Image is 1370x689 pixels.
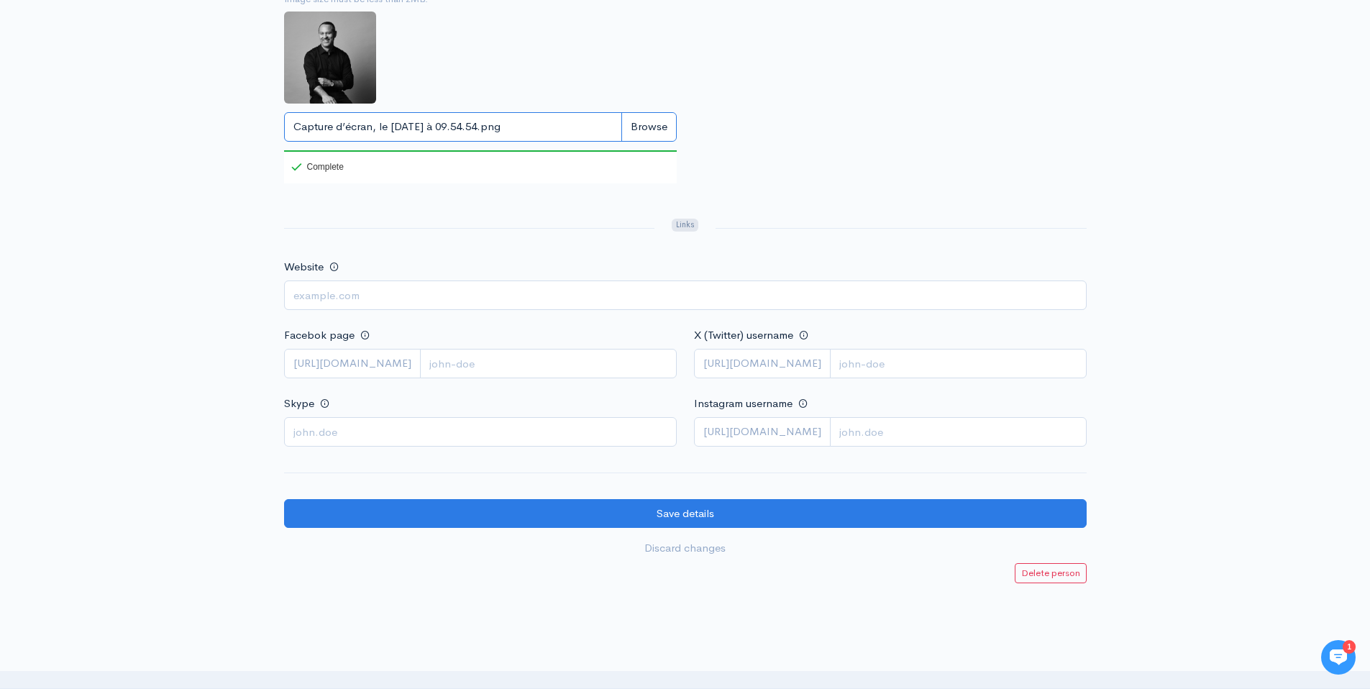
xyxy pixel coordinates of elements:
[420,349,677,378] input: john-doe
[830,349,1087,378] input: john-doe
[284,327,355,344] label: Facebok page
[22,191,265,219] button: New conversation
[284,534,1087,563] a: Discard changes
[284,150,347,183] div: Complete
[1021,567,1080,579] small: Delete person
[284,150,677,152] div: 100%
[284,12,376,104] img: ...
[284,259,324,275] label: Website
[42,270,257,299] input: Search articles
[694,327,793,344] label: X (Twitter) username
[694,417,831,447] span: [URL][DOMAIN_NAME]
[1015,563,1087,584] a: Delete person
[672,219,698,232] span: Links
[22,70,266,93] h1: Hi 👋
[22,96,266,165] h2: Just let us know if you need anything and we'll be happy to help! 🙂
[291,163,344,171] div: Complete
[284,349,421,378] span: [URL][DOMAIN_NAME]
[694,396,793,412] label: Instagram username
[694,349,831,378] span: [URL][DOMAIN_NAME]
[284,280,1087,310] input: example.com
[1321,640,1356,675] iframe: gist-messenger-bubble-iframe
[284,396,314,412] label: Skype
[830,417,1087,447] input: john.doe
[284,499,1087,529] input: Save details
[93,199,173,211] span: New conversation
[284,417,677,447] input: john.doe
[19,247,268,264] p: Find an answer quickly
